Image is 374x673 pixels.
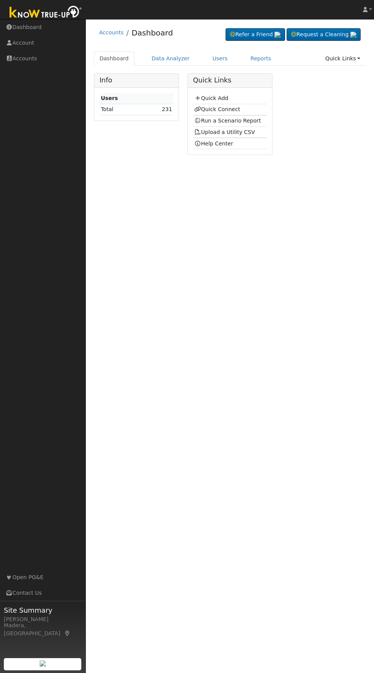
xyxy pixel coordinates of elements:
[6,4,86,21] img: Know True-Up
[4,621,82,637] div: Madera, [GEOGRAPHIC_DATA]
[64,630,71,636] a: Map
[245,52,277,66] a: Reports
[146,52,195,66] a: Data Analyzer
[40,660,46,667] img: retrieve
[207,52,234,66] a: Users
[4,605,82,615] span: Site Summary
[287,28,361,41] a: Request a Cleaning
[4,615,82,623] div: [PERSON_NAME]
[226,28,285,41] a: Refer a Friend
[99,29,124,36] a: Accounts
[132,28,173,37] a: Dashboard
[274,32,280,38] img: retrieve
[350,32,356,38] img: retrieve
[319,52,366,66] a: Quick Links
[94,52,135,66] a: Dashboard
